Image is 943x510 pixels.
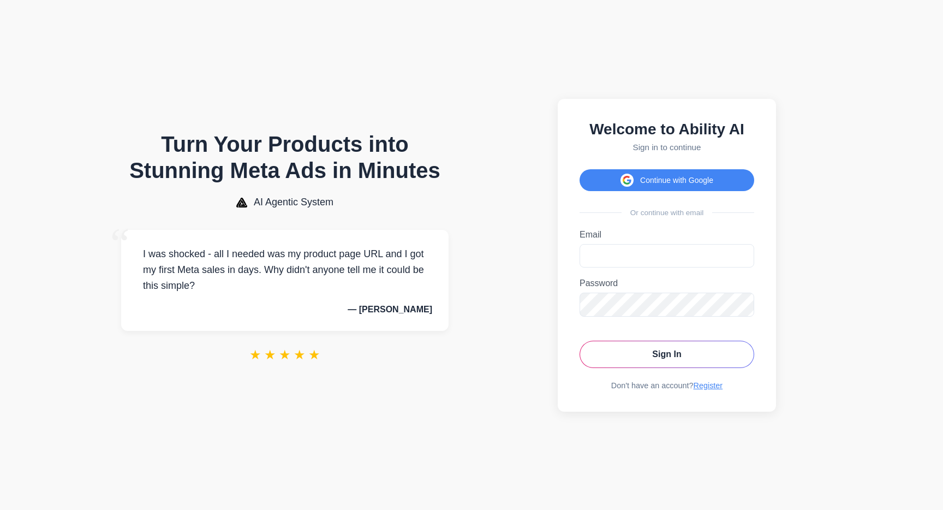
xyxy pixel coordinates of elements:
[694,381,723,390] a: Register
[254,197,333,208] span: AI Agentic System
[580,381,754,390] div: Don't have an account?
[249,347,261,363] span: ★
[138,246,432,293] p: I was shocked - all I needed was my product page URL and I got my first Meta sales in days. Why d...
[580,169,754,191] button: Continue with Google
[580,230,754,240] label: Email
[580,341,754,368] button: Sign In
[580,143,754,152] p: Sign in to continue
[279,347,291,363] span: ★
[580,209,754,217] div: Or continue with email
[308,347,320,363] span: ★
[121,131,449,183] h1: Turn Your Products into Stunning Meta Ads in Minutes
[138,305,432,315] p: — [PERSON_NAME]
[236,198,247,207] img: AI Agentic System Logo
[264,347,276,363] span: ★
[580,121,754,138] h2: Welcome to Ability AI
[580,278,754,288] label: Password
[294,347,306,363] span: ★
[110,219,130,269] span: “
